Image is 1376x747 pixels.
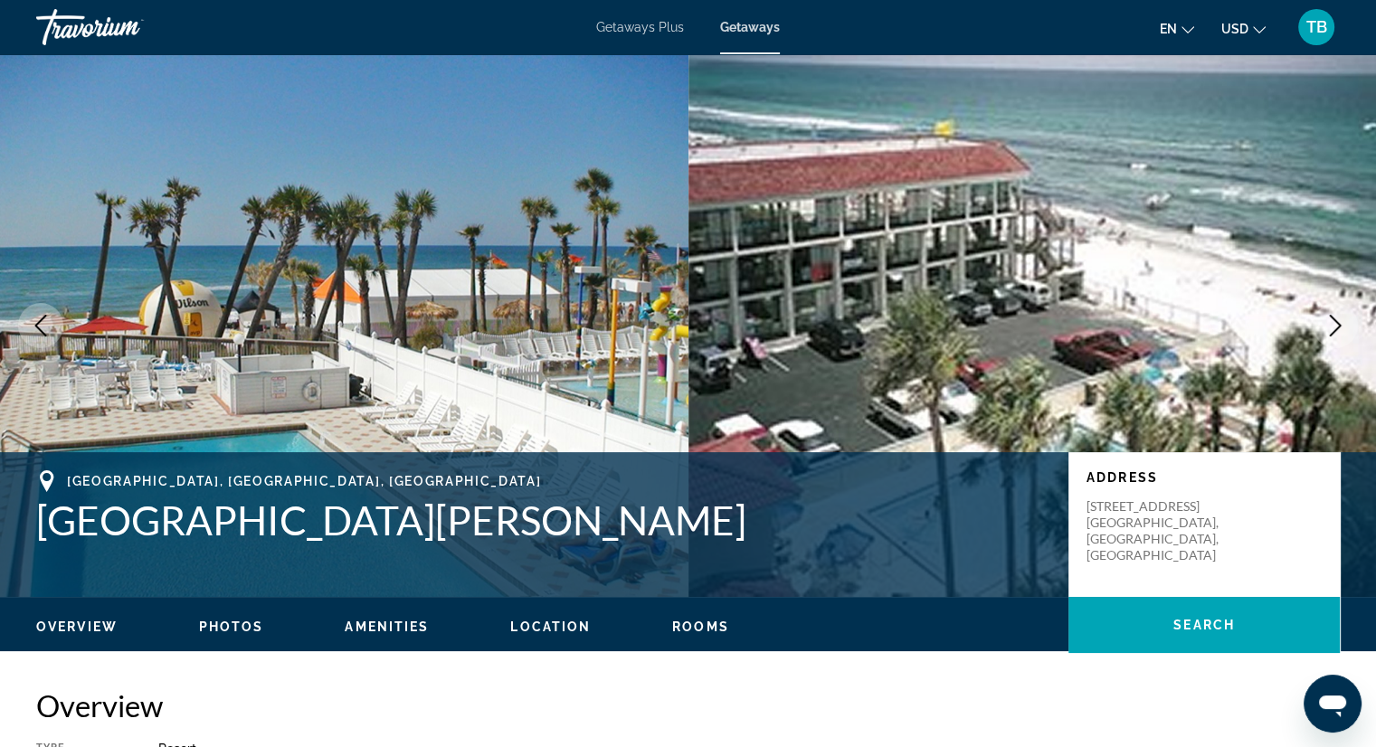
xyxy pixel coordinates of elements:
[672,619,729,634] span: Rooms
[596,20,684,34] a: Getaways Plus
[36,687,1340,723] h2: Overview
[510,619,591,635] button: Location
[1306,18,1327,36] span: TB
[1293,8,1340,46] button: User Menu
[1160,15,1194,42] button: Change language
[1160,22,1177,36] span: en
[720,20,780,34] a: Getaways
[345,619,429,634] span: Amenities
[1173,618,1235,632] span: Search
[1068,597,1340,653] button: Search
[199,619,264,634] span: Photos
[345,619,429,635] button: Amenities
[199,619,264,635] button: Photos
[1304,675,1362,733] iframe: Button to launch messaging window
[36,4,217,51] a: Travorium
[510,619,591,634] span: Location
[67,474,541,488] span: [GEOGRAPHIC_DATA], [GEOGRAPHIC_DATA], [GEOGRAPHIC_DATA]
[1313,303,1358,348] button: Next image
[36,619,118,635] button: Overview
[1087,470,1322,485] p: Address
[36,496,1050,544] h1: [GEOGRAPHIC_DATA][PERSON_NAME]
[1087,498,1231,563] p: [STREET_ADDRESS] [GEOGRAPHIC_DATA], [GEOGRAPHIC_DATA], [GEOGRAPHIC_DATA]
[672,619,729,635] button: Rooms
[36,619,118,634] span: Overview
[1221,22,1248,36] span: USD
[18,303,63,348] button: Previous image
[1221,15,1266,42] button: Change currency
